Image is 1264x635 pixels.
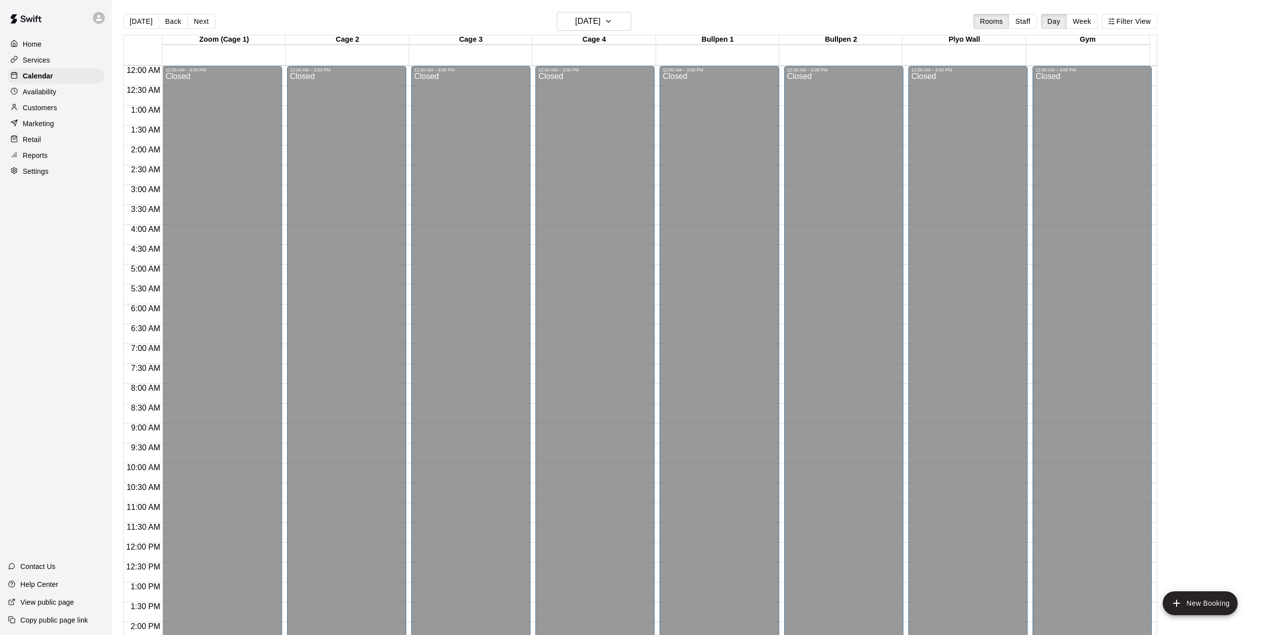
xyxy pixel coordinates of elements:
span: 7:30 AM [129,364,163,372]
span: 3:30 AM [129,205,163,213]
div: Zoom (Cage 1) [162,35,286,45]
p: Services [23,55,50,65]
span: 10:30 AM [124,483,163,492]
button: Week [1066,14,1098,29]
span: 12:30 AM [124,86,163,94]
h6: [DATE] [575,14,600,28]
a: Customers [8,100,104,115]
div: Bullpen 2 [779,35,902,45]
span: 11:00 AM [124,503,163,511]
span: 9:00 AM [129,423,163,432]
div: Gym [1026,35,1149,45]
span: 12:30 PM [124,563,162,571]
span: 1:30 AM [129,126,163,134]
button: [DATE] [123,14,159,29]
div: 12:00 AM – 3:00 PM [414,68,527,72]
span: 2:00 PM [128,622,163,631]
p: Calendar [23,71,53,81]
p: Home [23,39,42,49]
p: Reports [23,150,48,160]
button: [DATE] [557,12,631,31]
span: 3:00 AM [129,185,163,194]
div: 12:00 AM – 3:00 PM [787,68,900,72]
button: Day [1041,14,1067,29]
a: Calendar [8,69,104,83]
div: Cage 4 [532,35,656,45]
a: Marketing [8,116,104,131]
p: Marketing [23,119,54,129]
p: Help Center [20,579,58,589]
span: 7:00 AM [129,344,163,353]
a: Settings [8,164,104,179]
div: 12:00 AM – 3:00 PM [663,68,776,72]
div: Plyo Wall [902,35,1026,45]
span: 8:00 AM [129,384,163,392]
span: 12:00 AM [124,66,163,74]
div: 12:00 AM – 3:00 PM [911,68,1025,72]
span: 2:30 AM [129,165,163,174]
button: Rooms [973,14,1009,29]
span: 11:30 AM [124,523,163,531]
p: Retail [23,135,41,144]
button: Next [187,14,215,29]
span: 10:00 AM [124,463,163,472]
span: 8:30 AM [129,404,163,412]
span: 4:30 AM [129,245,163,253]
div: 12:00 AM – 3:00 PM [1036,68,1149,72]
span: 12:00 PM [124,543,162,551]
a: Home [8,37,104,52]
p: Copy public page link [20,615,88,625]
span: 5:30 AM [129,284,163,293]
button: Filter View [1102,14,1157,29]
div: Cage 3 [409,35,532,45]
span: 9:30 AM [129,443,163,452]
div: Cage 2 [286,35,409,45]
div: 12:00 AM – 3:00 PM [538,68,652,72]
span: 4:00 AM [129,225,163,233]
p: Availability [23,87,57,97]
a: Reports [8,148,104,163]
span: 1:00 AM [129,106,163,114]
div: 12:00 AM – 3:00 PM [165,68,279,72]
p: Settings [23,166,49,176]
span: 6:30 AM [129,324,163,333]
a: Availability [8,84,104,99]
div: 12:00 AM – 3:00 PM [290,68,403,72]
p: Customers [23,103,57,113]
button: Staff [1009,14,1037,29]
span: 6:00 AM [129,304,163,313]
span: 5:00 AM [129,265,163,273]
p: Contact Us [20,562,56,571]
p: View public page [20,597,74,607]
span: 2:00 AM [129,145,163,154]
a: Services [8,53,104,68]
a: Retail [8,132,104,147]
button: Back [158,14,188,29]
button: add [1163,591,1238,615]
span: 1:30 PM [128,602,163,611]
div: Bullpen 1 [656,35,779,45]
span: 1:00 PM [128,582,163,591]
